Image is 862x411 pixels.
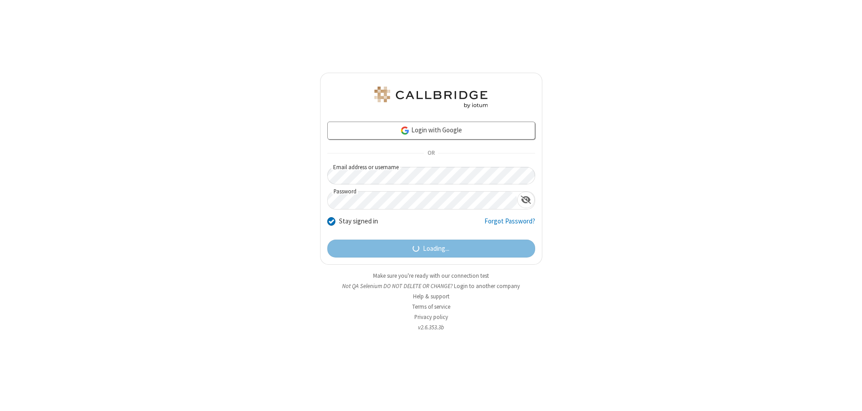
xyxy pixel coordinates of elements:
a: Privacy policy [414,313,448,321]
a: Terms of service [412,303,450,310]
div: Show password [517,192,535,208]
button: Loading... [327,240,535,258]
input: Password [328,192,517,209]
button: Login to another company [454,282,520,290]
li: v2.6.353.3b [320,323,542,332]
span: OR [424,147,438,160]
a: Make sure you're ready with our connection test [373,272,489,280]
a: Help & support [413,293,449,300]
iframe: Chat [840,388,855,405]
a: Login with Google [327,122,535,140]
span: Loading... [423,244,449,254]
a: Forgot Password? [484,216,535,233]
img: QA Selenium DO NOT DELETE OR CHANGE [373,87,489,108]
img: google-icon.png [400,126,410,136]
input: Email address or username [327,167,535,184]
label: Stay signed in [339,216,378,227]
li: Not QA Selenium DO NOT DELETE OR CHANGE? [320,282,542,290]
